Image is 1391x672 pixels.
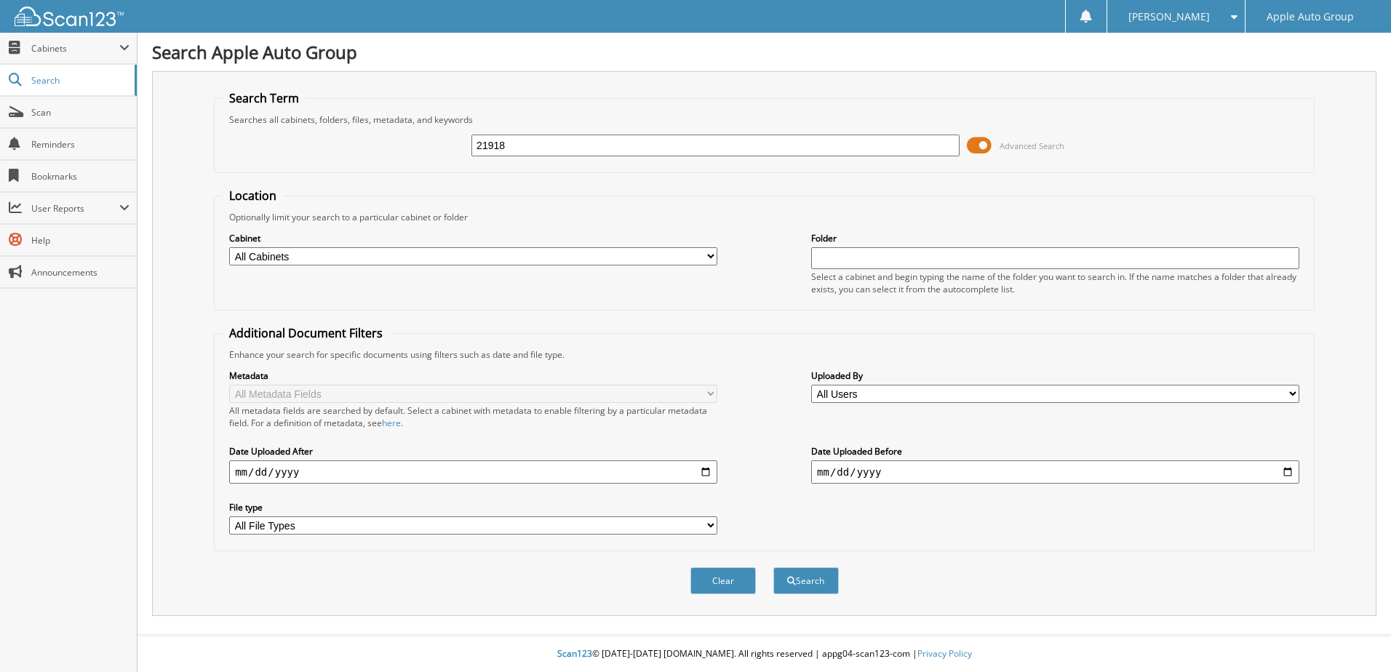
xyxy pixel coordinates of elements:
label: Cabinet [229,232,717,244]
span: Advanced Search [1000,140,1064,151]
span: User Reports [31,202,119,215]
button: Clear [690,567,756,594]
legend: Location [222,188,284,204]
span: Cabinets [31,42,119,55]
div: Enhance your search for specific documents using filters such as date and file type. [222,348,1307,361]
label: Date Uploaded After [229,445,717,457]
div: © [DATE]-[DATE] [DOMAIN_NAME]. All rights reserved | appg04-scan123-com | [137,636,1391,672]
div: All metadata fields are searched by default. Select a cabinet with metadata to enable filtering b... [229,404,717,429]
span: Search [31,74,127,87]
span: [PERSON_NAME] [1128,12,1210,21]
a: Privacy Policy [917,647,972,660]
div: Optionally limit your search to a particular cabinet or folder [222,211,1307,223]
a: here [382,417,401,429]
input: end [811,460,1299,484]
label: Uploaded By [811,369,1299,382]
button: Search [773,567,839,594]
label: File type [229,501,717,513]
span: Scan [31,106,129,119]
span: Help [31,234,129,247]
label: Metadata [229,369,717,382]
legend: Search Term [222,90,306,106]
label: Folder [811,232,1299,244]
span: Scan123 [557,647,592,660]
span: Reminders [31,138,129,151]
div: Searches all cabinets, folders, files, metadata, and keywords [222,113,1307,126]
legend: Additional Document Filters [222,325,390,341]
span: Apple Auto Group [1267,12,1354,21]
span: Bookmarks [31,170,129,183]
input: start [229,460,717,484]
label: Date Uploaded Before [811,445,1299,457]
span: Announcements [31,266,129,279]
img: scan123-logo-white.svg [15,7,124,26]
iframe: Chat Widget [1318,602,1391,672]
div: Select a cabinet and begin typing the name of the folder you want to search in. If the name match... [811,271,1299,295]
h1: Search Apple Auto Group [152,40,1376,64]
